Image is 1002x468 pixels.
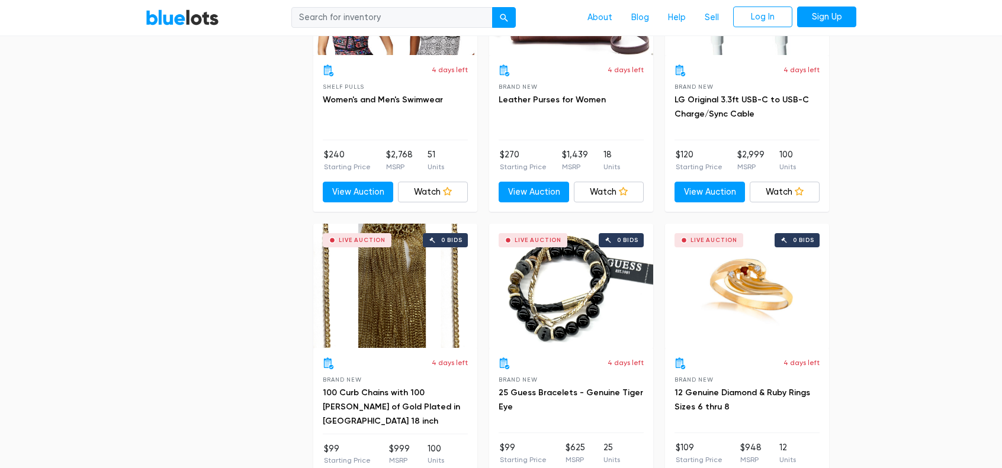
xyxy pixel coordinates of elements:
[566,454,585,465] p: MSRP
[428,455,444,466] p: Units
[603,441,620,465] li: 25
[750,182,820,203] a: Watch
[499,95,606,105] a: Leather Purses for Women
[432,357,468,368] p: 4 days left
[499,376,537,383] span: Brand New
[779,441,796,465] li: 12
[499,83,537,90] span: Brand New
[675,182,745,203] a: View Auction
[323,83,364,90] span: Shelf Pulls
[779,454,796,465] p: Units
[783,64,820,75] p: 4 days left
[291,7,493,28] input: Search for inventory
[737,149,765,172] li: $2,999
[797,7,856,28] a: Sign Up
[676,149,722,172] li: $120
[608,357,644,368] p: 4 days left
[324,149,371,172] li: $240
[428,162,444,172] p: Units
[691,237,737,243] div: Live Auction
[676,162,722,172] p: Starting Price
[324,455,371,466] p: Starting Price
[324,443,371,466] li: $99
[783,357,820,368] p: 4 days left
[386,162,413,172] p: MSRP
[603,149,620,172] li: 18
[562,149,588,172] li: $1,439
[146,9,219,26] a: BlueLots
[675,388,810,412] a: 12 Genuine Diamond & Ruby Rings Sizes 6 thru 8
[386,149,413,172] li: $2,768
[779,149,796,172] li: 100
[659,7,695,29] a: Help
[779,162,796,172] p: Units
[665,224,829,348] a: Live Auction 0 bids
[675,95,809,119] a: LG Original 3.3ft USB-C to USB-C Charge/Sync Cable
[608,64,644,75] p: 4 days left
[323,376,361,383] span: Brand New
[499,182,569,203] a: View Auction
[500,162,547,172] p: Starting Price
[562,162,588,172] p: MSRP
[500,441,547,465] li: $99
[740,441,762,465] li: $948
[324,162,371,172] p: Starting Price
[500,149,547,172] li: $270
[398,182,468,203] a: Watch
[578,7,622,29] a: About
[793,237,814,243] div: 0 bids
[676,454,722,465] p: Starting Price
[515,237,561,243] div: Live Auction
[617,237,638,243] div: 0 bids
[574,182,644,203] a: Watch
[695,7,728,29] a: Sell
[566,441,585,465] li: $625
[676,441,722,465] li: $109
[389,455,410,466] p: MSRP
[428,149,444,172] li: 51
[432,64,468,75] p: 4 days left
[339,237,386,243] div: Live Auction
[323,95,443,105] a: Women's and Men's Swimwear
[737,162,765,172] p: MSRP
[499,388,643,412] a: 25 Guess Bracelets - Genuine Tiger Eye
[489,224,653,348] a: Live Auction 0 bids
[603,162,620,172] p: Units
[675,376,713,383] span: Brand New
[428,443,444,466] li: 100
[622,7,659,29] a: Blog
[740,454,762,465] p: MSRP
[500,454,547,465] p: Starting Price
[733,7,792,28] a: Log In
[441,237,463,243] div: 0 bids
[675,83,713,90] span: Brand New
[313,224,477,348] a: Live Auction 0 bids
[323,182,393,203] a: View Auction
[323,388,460,426] a: 100 Curb Chains with 100 [PERSON_NAME] of Gold Plated in [GEOGRAPHIC_DATA] 18 inch
[603,454,620,465] p: Units
[389,443,410,466] li: $999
